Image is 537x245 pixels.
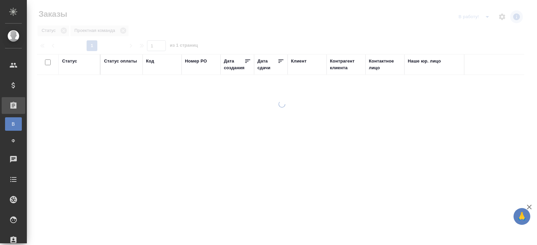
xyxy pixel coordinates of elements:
div: Наше юр. лицо [408,58,441,65]
button: 🙏 [514,208,530,225]
span: 🙏 [516,209,528,223]
div: Дата создания [224,58,244,71]
a: В [5,117,22,131]
a: Ф [5,134,22,148]
div: Контактное лицо [369,58,401,71]
div: Клиент [291,58,306,65]
span: В [8,121,18,127]
span: Ф [8,137,18,144]
div: Контрагент клиента [330,58,362,71]
div: Код [146,58,154,65]
div: Номер PO [185,58,207,65]
div: Статус [62,58,77,65]
div: Дата сдачи [257,58,278,71]
div: Статус оплаты [104,58,137,65]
